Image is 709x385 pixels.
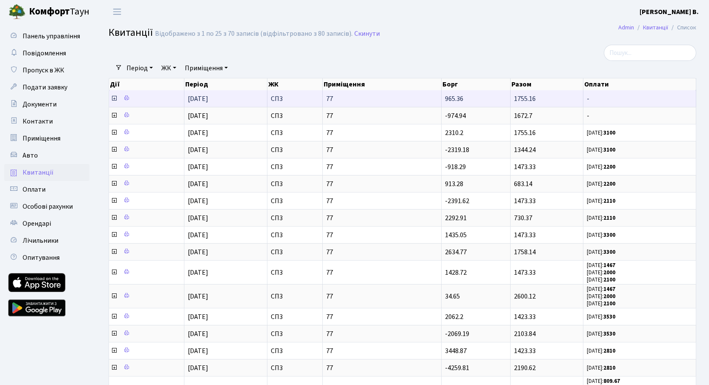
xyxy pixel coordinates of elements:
span: Панель управління [23,32,80,41]
span: 1423.33 [514,346,536,356]
b: 3100 [603,146,615,154]
span: СП3 [271,112,319,119]
span: [DATE] [188,196,208,206]
span: 1672.7 [514,111,532,121]
span: [DATE] [188,213,208,223]
span: [DATE] [188,230,208,240]
b: 2100 [603,300,615,307]
span: СП3 [271,147,319,153]
span: 77 [326,232,437,238]
a: Квитанції [643,23,668,32]
span: Подати заявку [23,83,67,92]
a: Особові рахунки [4,198,89,215]
small: [DATE]: [587,364,615,372]
b: 2100 [603,276,615,284]
b: 2000 [603,293,615,300]
span: СП3 [271,232,319,238]
small: [DATE]: [587,330,615,338]
span: СП3 [271,181,319,187]
span: [DATE] [188,329,208,339]
small: [DATE]: [587,248,615,256]
span: СП3 [271,293,319,300]
span: Авто [23,151,38,160]
b: 3530 [603,313,615,321]
span: Приміщення [23,134,60,143]
span: 77 [326,249,437,256]
b: 3300 [603,248,615,256]
span: СП3 [271,269,319,276]
span: -974.94 [445,111,466,121]
a: [PERSON_NAME] В. [640,7,699,17]
span: [DATE] [188,162,208,172]
span: 77 [326,198,437,204]
span: СП3 [271,95,319,102]
span: СП3 [271,313,319,320]
span: 77 [326,147,437,153]
b: 1467 [603,285,615,293]
a: Контакти [4,113,89,130]
span: 77 [326,181,437,187]
small: [DATE]: [587,214,615,222]
a: Оплати [4,181,89,198]
span: 1435.05 [445,230,467,240]
a: Документи [4,96,89,113]
span: [DATE] [188,247,208,257]
span: [DATE] [188,312,208,322]
span: СП3 [271,215,319,221]
small: [DATE]: [587,180,615,188]
span: 77 [326,269,437,276]
span: Повідомлення [23,49,66,58]
span: 77 [326,365,437,371]
b: 3530 [603,330,615,338]
b: 2110 [603,214,615,222]
span: [DATE] [188,363,208,373]
small: [DATE]: [587,261,615,269]
span: Пропуск в ЖК [23,66,64,75]
small: [DATE]: [587,163,615,171]
span: 2190.62 [514,363,536,373]
span: 1473.33 [514,162,536,172]
span: 2600.12 [514,292,536,301]
b: 2000 [603,269,615,276]
span: 965.36 [445,94,463,103]
span: 1428.72 [445,268,467,277]
span: [DATE] [188,346,208,356]
span: 77 [326,164,437,170]
span: 2103.84 [514,329,536,339]
span: 1473.33 [514,196,536,206]
a: Скинути [354,30,380,38]
div: Відображено з 1 по 25 з 70 записів (відфільтровано з 80 записів). [155,30,353,38]
th: Разом [511,78,583,90]
span: [DATE] [188,145,208,155]
a: Admin [618,23,634,32]
b: 2200 [603,180,615,188]
span: [DATE] [188,268,208,277]
small: [DATE]: [587,377,620,385]
a: Квитанції [4,164,89,181]
b: 2810 [603,364,615,372]
span: 77 [326,129,437,136]
span: СП3 [271,129,319,136]
th: Оплати [583,78,696,90]
span: 77 [326,348,437,354]
span: -4259.81 [445,363,469,373]
span: Контакти [23,117,53,126]
span: -2069.19 [445,329,469,339]
th: Період [184,78,267,90]
span: [DATE] [188,292,208,301]
span: 730.37 [514,213,532,223]
span: [DATE] [188,128,208,138]
span: СП3 [271,198,319,204]
span: 2292.91 [445,213,467,223]
small: [DATE]: [587,269,615,276]
a: Період [123,61,156,75]
small: [DATE]: [587,347,615,355]
span: 1344.24 [514,145,536,155]
span: -2391.62 [445,196,469,206]
small: [DATE]: [587,146,615,154]
span: Лічильники [23,236,58,245]
small: [DATE]: [587,300,615,307]
span: Квитанції [23,168,54,177]
th: ЖК [267,78,323,90]
span: 77 [326,313,437,320]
